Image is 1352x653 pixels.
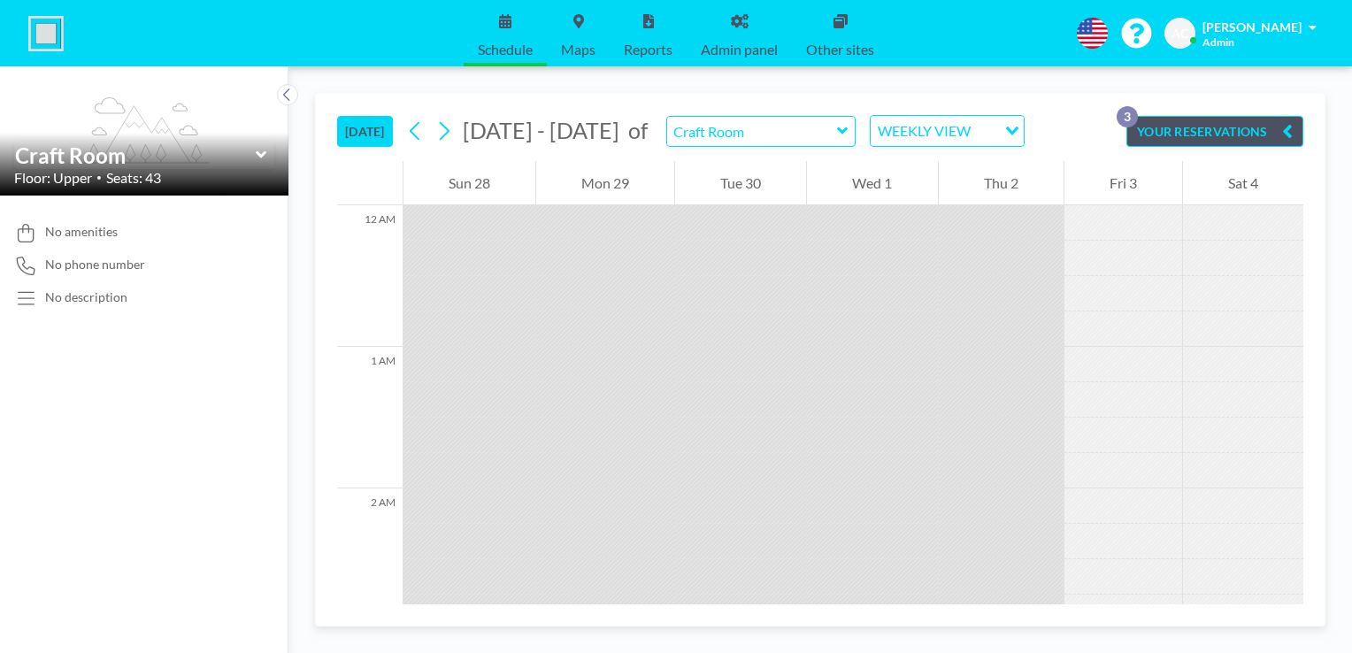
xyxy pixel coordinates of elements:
[28,16,64,51] img: organization-logo
[45,224,118,240] span: No amenities
[536,161,674,205] div: Mon 29
[463,117,619,143] span: [DATE] - [DATE]
[1126,116,1303,147] button: YOUR RESERVATIONS3
[628,117,648,144] span: of
[337,347,403,488] div: 1 AM
[1202,19,1302,35] span: [PERSON_NAME]
[403,161,535,205] div: Sun 28
[337,116,393,147] button: [DATE]
[874,119,974,142] span: WEEKLY VIEW
[939,161,1064,205] div: Thu 2
[667,117,837,146] input: Craft Room
[106,169,161,187] span: Seats: 43
[1202,35,1234,49] span: Admin
[1171,26,1188,42] span: AC
[14,169,92,187] span: Floor: Upper
[675,161,806,205] div: Tue 30
[561,42,595,57] span: Maps
[871,116,1024,146] div: Search for option
[1117,106,1138,127] p: 3
[806,42,874,57] span: Other sites
[478,42,533,57] span: Schedule
[1064,161,1182,205] div: Fri 3
[337,205,403,347] div: 12 AM
[624,42,672,57] span: Reports
[45,257,145,273] span: No phone number
[1183,161,1303,205] div: Sat 4
[807,161,937,205] div: Wed 1
[337,488,403,630] div: 2 AM
[96,172,102,183] span: •
[976,119,995,142] input: Search for option
[15,142,256,168] input: Craft Room
[45,289,127,305] div: No description
[701,42,778,57] span: Admin panel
